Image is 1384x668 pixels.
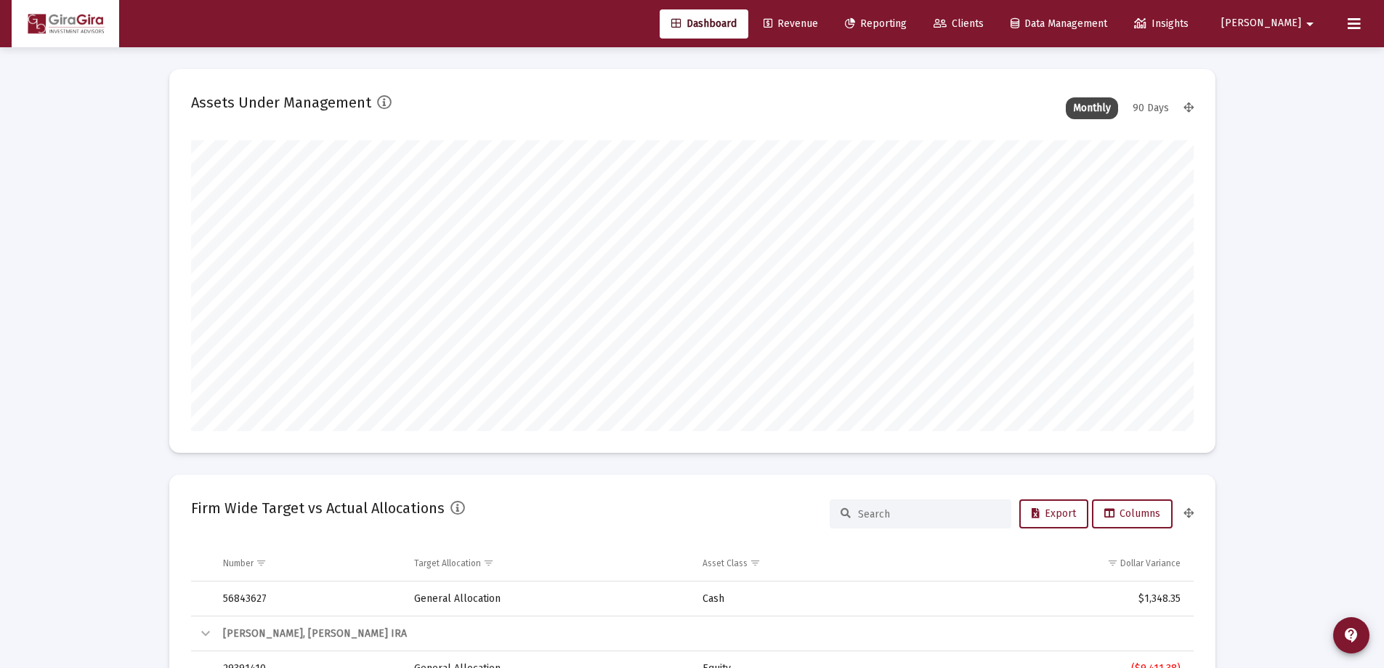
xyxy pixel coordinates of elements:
button: Columns [1092,499,1173,528]
td: Column Asset Class [692,546,916,581]
td: Column Target Allocation [404,546,692,581]
span: Insights [1134,17,1189,30]
span: Show filter options for column 'Dollar Variance' [1107,558,1118,568]
div: Target Allocation [414,558,481,569]
a: Insights [1122,9,1200,39]
span: Show filter options for column 'Asset Class' [750,558,761,568]
td: 56843627 [213,582,405,616]
div: Dollar Variance [1120,558,1181,569]
h2: Assets Under Management [191,91,371,114]
span: Reporting [845,17,907,30]
span: Export [1032,507,1076,520]
span: Data Management [1011,17,1107,30]
div: Monthly [1066,97,1118,119]
span: Clients [934,17,984,30]
div: 90 Days [1125,97,1176,119]
div: Asset Class [703,558,748,569]
td: Column Dollar Variance [916,546,1193,581]
span: Columns [1104,507,1160,520]
span: Show filter options for column 'Target Allocation' [483,558,494,568]
div: Number [223,558,254,569]
span: Revenue [764,17,818,30]
td: General Allocation [404,582,692,616]
span: Show filter options for column 'Number' [256,558,267,568]
div: [PERSON_NAME], [PERSON_NAME] IRA [223,627,1181,641]
input: Search [858,508,1000,520]
td: Column Number [213,546,405,581]
span: [PERSON_NAME] [1221,17,1301,30]
td: Collapse [191,616,213,651]
mat-icon: contact_support [1343,627,1360,644]
img: Dashboard [23,9,108,39]
mat-icon: arrow_drop_down [1301,9,1319,39]
button: Export [1019,499,1088,528]
a: Clients [922,9,995,39]
h2: Firm Wide Target vs Actual Allocations [191,496,445,520]
a: Revenue [752,9,830,39]
span: Dashboard [671,17,737,30]
a: Data Management [999,9,1119,39]
a: Reporting [833,9,918,39]
div: $1,348.35 [926,592,1180,606]
a: Dashboard [660,9,748,39]
td: Cash [692,582,916,616]
button: [PERSON_NAME] [1204,9,1336,38]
